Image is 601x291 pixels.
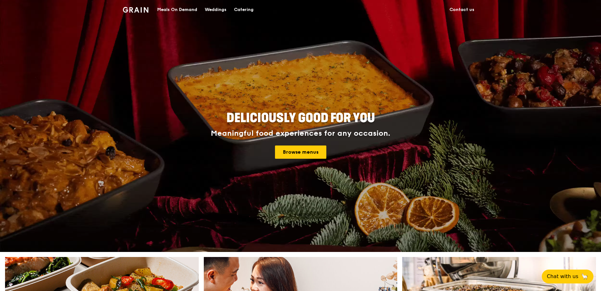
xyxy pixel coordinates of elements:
[187,129,414,138] div: Meaningful food experiences for any occasion.
[581,273,588,280] span: 🦙
[446,0,478,19] a: Contact us
[123,7,148,13] img: Grain
[547,273,578,280] span: Chat with us
[201,0,230,19] a: Weddings
[226,111,375,126] span: Deliciously good for you
[205,0,226,19] div: Weddings
[234,0,254,19] div: Catering
[275,145,326,159] a: Browse menus
[230,0,257,19] a: Catering
[157,0,197,19] div: Meals On Demand
[542,270,593,283] button: Chat with us🦙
